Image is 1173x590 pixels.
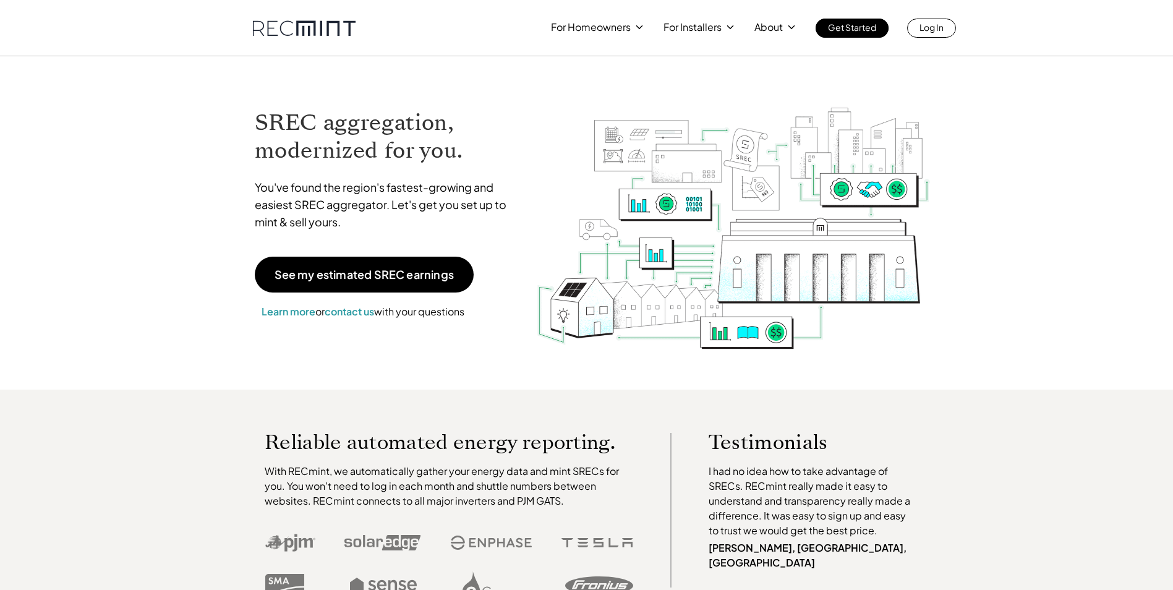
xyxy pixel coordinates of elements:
[551,19,631,36] p: For Homeowners
[754,19,783,36] p: About
[265,433,633,451] p: Reliable automated energy reporting.
[709,541,916,570] p: [PERSON_NAME], [GEOGRAPHIC_DATA], [GEOGRAPHIC_DATA]
[709,433,893,451] p: Testimonials
[255,179,518,231] p: You've found the region's fastest-growing and easiest SREC aggregator. Let's get you set up to mi...
[536,75,931,353] img: RECmint value cycle
[816,19,889,38] a: Get Started
[275,269,454,280] p: See my estimated SREC earnings
[255,257,474,293] a: See my estimated SREC earnings
[663,19,722,36] p: For Installers
[255,304,471,320] p: or with your questions
[265,464,633,508] p: With RECmint, we automatically gather your energy data and mint SRECs for you. You won't need to ...
[919,19,944,36] p: Log In
[828,19,876,36] p: Get Started
[907,19,956,38] a: Log In
[255,109,518,165] h1: SREC aggregation, modernized for you.
[325,305,374,318] a: contact us
[709,464,916,538] p: I had no idea how to take advantage of SRECs. RECmint really made it easy to understand and trans...
[262,305,315,318] a: Learn more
